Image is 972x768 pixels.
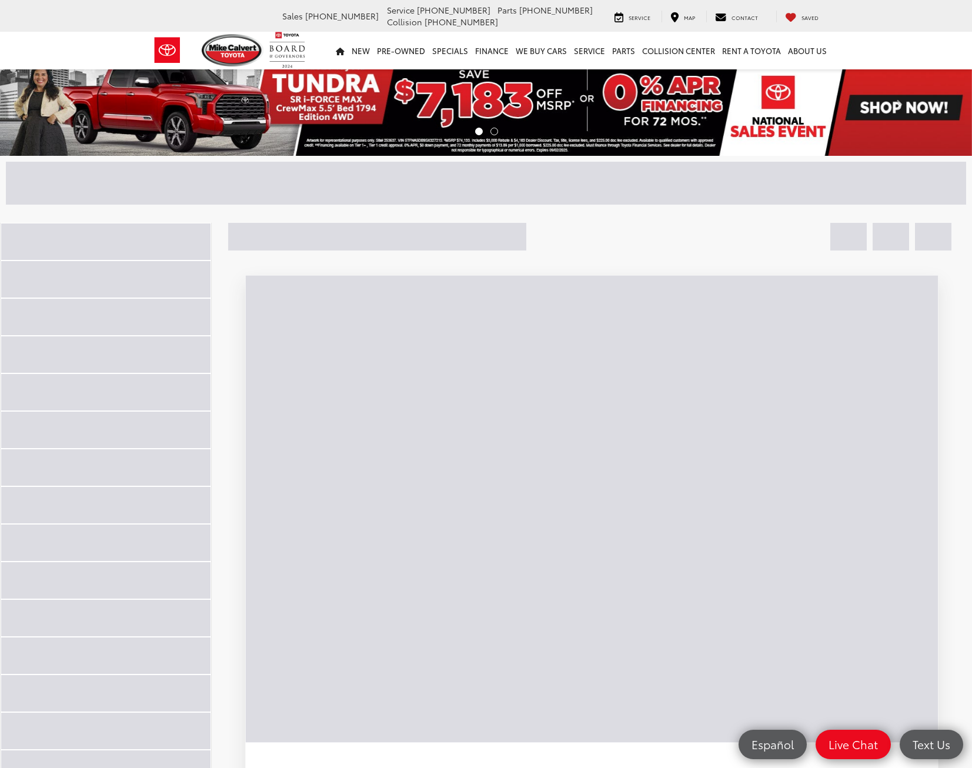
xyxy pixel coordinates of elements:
img: Mike Calvert Toyota [202,34,264,66]
span: Service [629,14,650,21]
a: Live Chat [816,730,891,759]
span: Collision [387,16,422,28]
a: Service [606,11,659,22]
img: Toyota [145,31,189,69]
a: Text Us [900,730,963,759]
a: Map [662,11,704,22]
span: Service [387,4,415,16]
a: Home [332,32,348,69]
a: Parts [609,32,639,69]
a: Pre-Owned [373,32,429,69]
a: New [348,32,373,69]
a: Español [739,730,807,759]
a: My Saved Vehicles [776,11,827,22]
a: Collision Center [639,32,719,69]
span: Contact [731,14,758,21]
span: [PHONE_NUMBER] [519,4,593,16]
a: Rent a Toyota [719,32,784,69]
span: Español [746,737,800,752]
span: Text Us [907,737,956,752]
span: Parts [497,4,517,16]
a: Finance [472,32,512,69]
a: Contact [706,11,767,22]
span: Map [684,14,695,21]
span: Live Chat [823,737,884,752]
span: Sales [282,10,303,22]
span: [PHONE_NUMBER] [305,10,379,22]
a: About Us [784,32,830,69]
span: Saved [801,14,819,21]
span: [PHONE_NUMBER] [425,16,498,28]
a: Specials [429,32,472,69]
a: WE BUY CARS [512,32,570,69]
a: Service [570,32,609,69]
span: [PHONE_NUMBER] [417,4,490,16]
